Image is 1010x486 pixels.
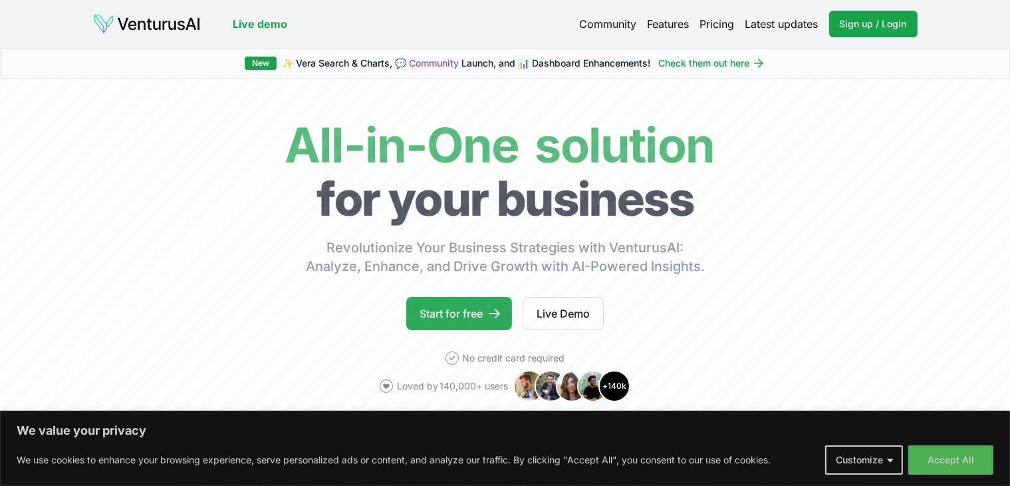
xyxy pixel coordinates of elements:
[233,16,287,32] a: Live demo
[556,370,588,402] img: Avatar 3
[523,297,604,330] a: Live Demo
[658,57,765,70] a: Check them out here
[908,445,993,475] button: Accept All
[17,423,993,439] p: We value your privacy
[700,16,735,32] a: Pricing
[513,370,545,402] img: Avatar 1
[409,57,459,69] a: Community
[93,13,201,35] img: logo
[648,16,690,32] a: Features
[535,370,567,402] img: Avatar 2
[745,16,819,32] a: Latest updates
[577,370,609,402] img: Avatar 4
[406,297,512,330] a: Start for free
[245,57,277,70] div: New
[580,16,637,32] a: Community
[825,445,903,475] button: Customize
[282,57,650,70] span: ✨ Vera Search & Charts, 💬 Launch, and 📊 Dashboard Enhancements!
[840,17,907,31] span: Sign up / Login
[17,452,771,468] p: We use cookies to enhance your browsing experience, serve personalized ads or content, and analyz...
[829,11,918,37] a: Sign up / Login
